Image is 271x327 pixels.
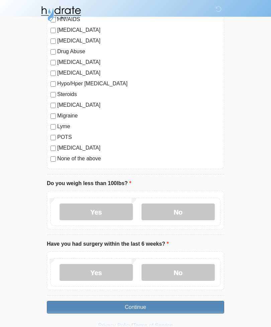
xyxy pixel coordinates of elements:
[57,26,220,34] label: [MEDICAL_DATA]
[47,301,224,314] button: Continue
[57,133,220,141] label: POTS
[51,92,56,97] input: Steroids
[57,58,220,66] label: [MEDICAL_DATA]
[57,122,220,131] label: Lyme
[51,156,56,162] input: None of the above
[51,38,56,44] input: [MEDICAL_DATA]
[51,81,56,87] input: Hypo/Hper [MEDICAL_DATA]
[60,264,133,281] label: Yes
[142,264,215,281] label: No
[51,49,56,55] input: Drug Abuse
[51,60,56,65] input: [MEDICAL_DATA]
[51,103,56,108] input: [MEDICAL_DATA]
[57,37,220,45] label: [MEDICAL_DATA]
[51,28,56,33] input: [MEDICAL_DATA]
[57,155,220,163] label: None of the above
[142,203,215,220] label: No
[57,101,220,109] label: [MEDICAL_DATA]
[51,124,56,130] input: Lyme
[57,80,220,88] label: Hypo/Hper [MEDICAL_DATA]
[51,135,56,140] input: POTS
[57,90,220,98] label: Steroids
[51,71,56,76] input: [MEDICAL_DATA]
[40,5,82,22] img: Hydrate IV Bar - Fort Collins Logo
[51,113,56,119] input: Migraine
[57,112,220,120] label: Migraine
[47,240,169,248] label: Have you had surgery within the last 6 weeks?
[51,146,56,151] input: [MEDICAL_DATA]
[60,203,133,220] label: Yes
[57,144,220,152] label: [MEDICAL_DATA]
[47,179,131,187] label: Do you weigh less than 100lbs?
[57,48,220,56] label: Drug Abuse
[57,69,220,77] label: [MEDICAL_DATA]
